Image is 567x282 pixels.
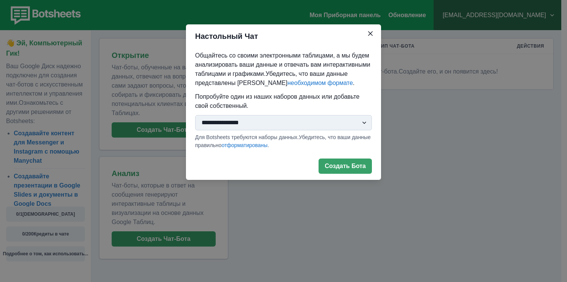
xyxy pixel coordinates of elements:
[364,27,376,40] button: Закрыть
[267,142,269,148] ya-tr-span: .
[287,80,353,86] a: необходимом формате
[195,32,258,40] ya-tr-span: Настольный Чат
[195,134,371,148] ya-tr-span: Убедитесь, что ваши данные правильно
[353,80,354,86] ya-tr-span: .
[325,162,366,170] ya-tr-span: Создать Бота
[195,52,370,77] ya-tr-span: Общайтесь со своими электронными таблицами, а мы будем анализировать ваши данные и отвечать вам и...
[319,159,372,174] button: Создать Бота
[195,134,299,140] ya-tr-span: Для Botsheets требуются наборы данных.
[195,93,359,109] ya-tr-span: Попробуйте один из наших наборов данных или добавьте свой собственный.
[195,70,348,86] ya-tr-span: Убедитесь, что ваши данные представлены [PERSON_NAME]
[221,142,267,148] a: отформатированы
